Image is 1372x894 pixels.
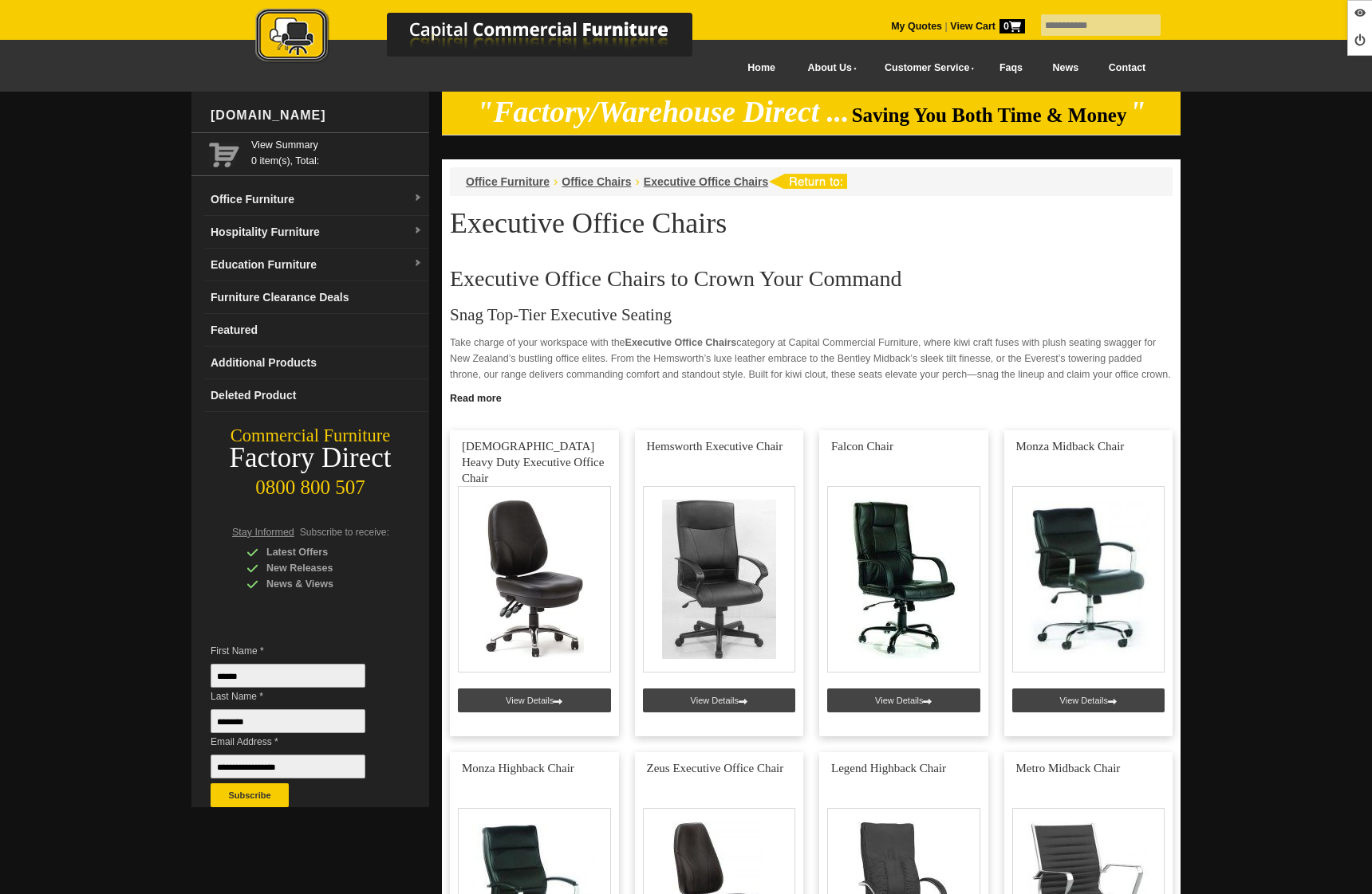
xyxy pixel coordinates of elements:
a: Click to read more [442,386,1181,406]
img: dropdown [413,226,423,236]
h2: Executive Office Chairs to Crown Your Command [450,267,1173,291]
a: Capital Commercial Furniture Logo [211,8,770,71]
a: Customer Service [867,50,984,86]
strong: View Cart [950,21,1025,32]
h3: Snag Top-Tier Executive Seating [450,307,1173,323]
em: " [1130,96,1146,128]
span: 0 [999,19,1025,33]
span: Stay Informed [232,527,294,538]
a: Education Furnituredropdown [204,249,429,281]
div: 0800 800 507 [191,469,429,499]
a: Deleted Product [204,379,429,412]
div: Commercial Furniture [191,425,429,447]
span: Subscribe to receive: [300,527,389,538]
img: dropdown [413,259,423,269]
div: Factory Direct [191,447,429,469]
a: Executive Office Chairs [644,175,768,188]
span: First Name * [211,643,389,659]
button: Subscribe [211,783,289,807]
a: Office Furniture [466,175,550,188]
a: Furniture Clearance Deals [204,281,429,314]
a: Additional Products [204,347,429,379]
input: Email Address * [211,755,365,778]
a: Office Chairs [562,175,631,188]
li: › [554,174,558,190]
em: "Factory/Warehouse Direct ... [477,96,850,128]
a: View Cart0 [948,21,1025,32]
h1: Executive Office Chairs [450,208,1173,238]
a: My Quotes [891,21,942,32]
span: Saving You Both Time & Money [852,104,1127,126]
input: Last Name * [211,709,365,733]
img: Capital Commercial Furniture Logo [211,8,770,66]
span: Email Address * [211,734,389,750]
a: Hospitality Furnituredropdown [204,216,429,249]
strong: Executive Office Chairs [625,337,737,348]
div: News & Views [246,576,398,592]
a: About Us [790,50,867,86]
a: News [1038,50,1094,86]
a: Contact [1094,50,1161,86]
a: Faqs [984,50,1038,86]
p: Take charge of your workspace with the category at Capital Commercial Furniture, where kiwi craft... [450,335,1173,382]
div: [DOMAIN_NAME] [204,92,429,139]
span: Last Name * [211,688,389,704]
li: › [635,174,639,190]
img: return to [768,174,847,189]
input: First Name * [211,664,365,688]
img: dropdown [413,194,423,203]
span: 0 item(s), Total: [251,137,423,167]
a: Office Furnituredropdown [204,183,429,216]
div: New Releases [246,560,398,576]
a: View Summary [251,137,423,153]
div: Latest Offers [246,544,398,560]
a: Featured [204,314,429,347]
